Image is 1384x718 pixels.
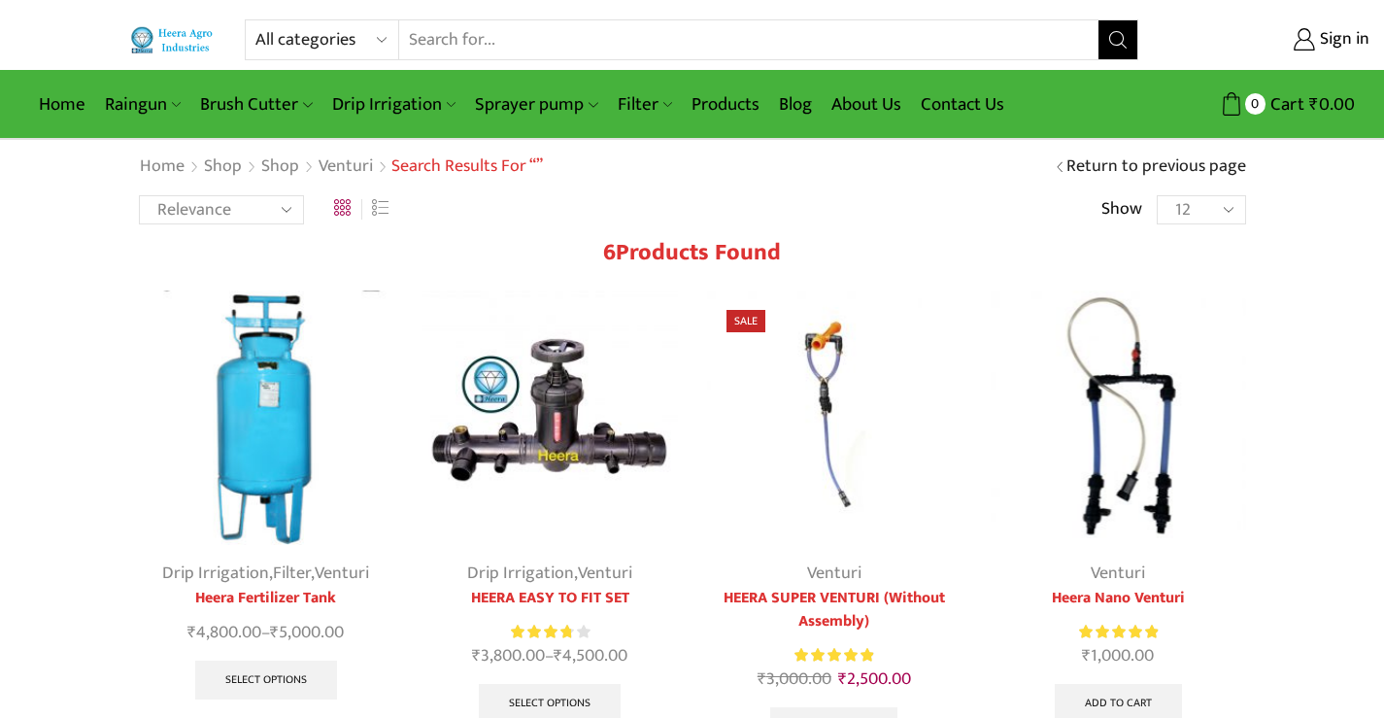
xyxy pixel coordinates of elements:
span: Rated out of 5 [794,645,873,666]
span: ₹ [1082,641,1091,670]
a: Brush Cutter [190,82,321,127]
h1: Search results for “” [391,156,543,178]
span: ₹ [1309,89,1319,120]
img: Heera Nano Venturi [991,291,1246,546]
a: HEERA SUPER VENTURI (Without Assembly) [707,587,962,633]
a: Drip Irrigation [322,82,465,127]
a: Heera Fertilizer Tank [139,587,394,610]
a: Raingun [95,82,190,127]
a: Products [682,82,769,127]
div: Rated 5.00 out of 5 [1079,622,1158,642]
a: Drip Irrigation [467,559,574,588]
bdi: 3,000.00 [758,665,831,694]
div: , , [139,561,394,587]
span: Cart [1266,91,1304,118]
a: Venturi [318,154,374,180]
bdi: 0.00 [1309,89,1355,120]
a: Contact Us [911,82,1014,127]
bdi: 2,500.00 [838,665,911,694]
a: Venturi [578,559,632,588]
a: Select options for “Heera Fertilizer Tank” [195,661,337,700]
span: ₹ [758,665,766,694]
span: 0 [1245,93,1266,114]
span: ₹ [187,618,196,647]
a: About Us [822,82,911,127]
span: Products found [616,233,781,272]
a: Filter [608,82,682,127]
a: Venturi [315,559,369,588]
bdi: 1,000.00 [1082,641,1154,670]
a: Shop [260,154,300,180]
a: Return to previous page [1066,154,1246,180]
a: HEERA EASY TO FIT SET [422,587,678,610]
span: Sign in [1315,27,1369,52]
a: Filter [273,559,311,588]
span: Sale [726,310,765,332]
a: Sprayer pump [465,82,607,127]
span: 6 [603,233,616,272]
span: ₹ [472,641,481,670]
a: Heera Nano Venturi [991,587,1246,610]
a: Home [29,82,95,127]
span: ₹ [554,641,562,670]
bdi: 5,000.00 [270,618,344,647]
button: Search button [1098,20,1137,59]
span: – [422,643,678,669]
span: Rated out of 5 [1079,622,1158,642]
img: Heera Easy To Fit Set [422,291,678,546]
bdi: 4,500.00 [554,641,627,670]
a: Venturi [807,559,861,588]
select: Shop order [139,195,304,224]
bdi: 3,800.00 [472,641,545,670]
a: Shop [203,154,243,180]
a: 0 Cart ₹0.00 [1158,86,1355,122]
img: Heera Super Venturi [707,291,962,546]
bdi: 4,800.00 [187,618,261,647]
a: Blog [769,82,822,127]
a: Sign in [1167,22,1369,57]
span: ₹ [270,618,279,647]
div: , [422,561,678,587]
span: ₹ [838,665,847,694]
a: Drip Irrigation [162,559,269,588]
input: Search for... [399,20,1099,59]
nav: Breadcrumb [139,154,543,180]
span: Show [1101,197,1142,222]
div: Rated 5.00 out of 5 [794,645,873,666]
a: Home [139,154,186,180]
a: Venturi [1091,559,1145,588]
span: Rated out of 5 [511,622,571,642]
div: Rated 3.83 out of 5 [511,622,590,642]
span: – [139,620,394,646]
img: Heera Fertilizer Tank [139,291,394,546]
